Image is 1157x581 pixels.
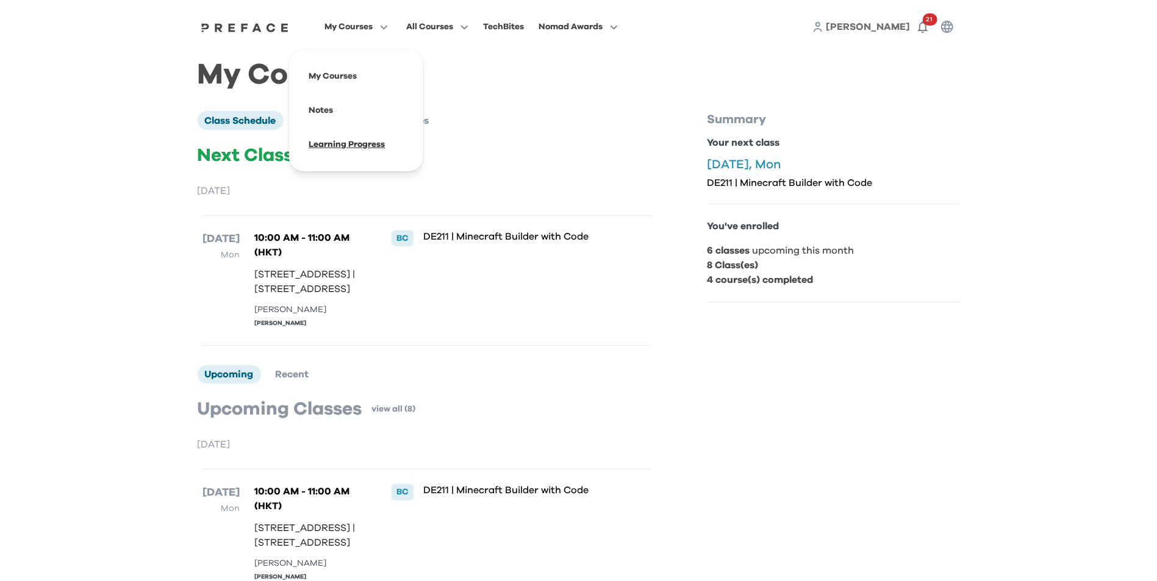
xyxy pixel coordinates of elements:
[309,72,357,80] a: My Courses
[483,20,524,34] div: TechBites
[923,13,937,26] span: 21
[707,135,960,150] p: Your next class
[826,22,911,32] span: [PERSON_NAME]
[254,230,367,260] p: 10:00 AM - 11:00 AM (HKT)
[205,116,276,126] span: Class Schedule
[707,157,960,172] p: [DATE], Mon
[202,501,240,516] p: Mon
[707,111,960,128] p: Summary
[403,19,472,35] button: All Courses
[198,144,656,166] p: Next Class
[254,304,367,316] div: [PERSON_NAME]
[535,19,621,35] button: Nomad Awards
[198,68,960,82] h1: My Courses
[539,20,603,34] span: Nomad Awards
[198,437,656,452] p: [DATE]
[254,521,367,550] p: [STREET_ADDRESS] | [STREET_ADDRESS]
[198,23,292,32] img: Preface Logo
[707,177,960,189] p: DE211 | Minecraft Builder with Code
[707,260,759,270] b: 8 Class(es)
[198,184,656,198] p: [DATE]
[276,369,309,379] span: Recent
[324,20,373,34] span: My Courses
[202,230,240,248] p: [DATE]
[202,484,240,501] p: [DATE]
[321,19,392,35] button: My Courses
[707,275,814,285] b: 4 course(s) completed
[309,106,333,115] a: Notes
[205,369,254,379] span: Upcoming
[826,20,911,34] a: [PERSON_NAME]
[911,15,935,39] button: 21
[423,484,611,496] p: DE211 | Minecraft Builder with Code
[392,230,414,246] div: BC
[309,140,385,149] a: Learning Progress
[254,319,367,328] div: [PERSON_NAME]
[254,557,367,570] div: [PERSON_NAME]
[707,243,960,258] p: upcoming this month
[198,22,292,32] a: Preface Logo
[254,484,367,513] p: 10:00 AM - 11:00 AM (HKT)
[707,246,750,255] b: 6 classes
[392,484,414,500] div: BC
[372,403,416,415] a: view all (8)
[198,398,362,420] p: Upcoming Classes
[202,248,240,262] p: Mon
[707,219,960,233] p: You've enrolled
[406,20,453,34] span: All Courses
[423,230,611,243] p: DE211 | Minecraft Builder with Code
[254,267,367,296] p: [STREET_ADDRESS] | [STREET_ADDRESS]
